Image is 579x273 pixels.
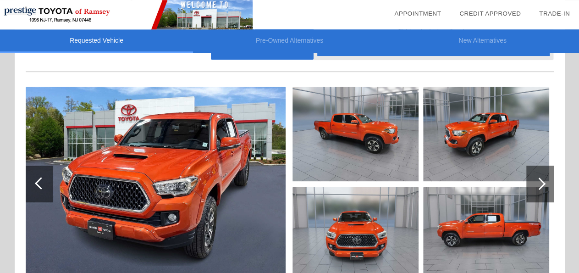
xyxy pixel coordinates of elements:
li: Pre-Owned Alternatives [193,29,386,53]
li: New Alternatives [386,29,579,53]
img: 68dde53ec34e376627b78b91.jpg [292,87,419,181]
a: Trade-In [539,10,570,17]
a: Credit Approved [459,10,521,17]
a: Appointment [394,10,441,17]
img: 68dde53fc34e376627b79db0.jpg [423,87,549,181]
